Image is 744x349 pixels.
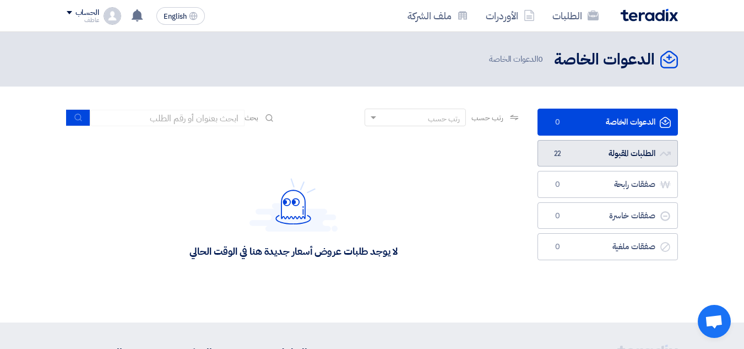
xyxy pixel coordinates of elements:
div: رتب حسب [428,113,460,125]
span: 0 [551,179,564,190]
img: Teradix logo [621,9,678,22]
div: عاطف [67,17,99,23]
span: رتب حسب [471,112,503,124]
span: بحث [245,112,259,124]
div: لا يوجد طلبات عروض أسعار جديدة هنا في الوقت الحالي [189,245,397,257]
a: صفقات ملغية0 [537,233,678,260]
span: 0 [551,211,564,222]
span: 0 [538,53,543,65]
span: English [164,13,187,20]
a: الطلبات المقبولة22 [537,140,678,167]
input: ابحث بعنوان أو رقم الطلب [90,110,245,126]
a: الدعوات الخاصة0 [537,109,678,136]
a: الأوردرات [477,3,544,29]
a: Open chat [698,305,731,338]
span: 22 [551,148,564,159]
a: صفقات رابحة0 [537,171,678,198]
h2: الدعوات الخاصة [554,49,655,71]
span: 0 [551,117,564,128]
a: الطلبات [544,3,607,29]
img: profile_test.png [104,7,121,25]
span: الدعوات الخاصة [489,53,545,66]
a: ملف الشركة [399,3,477,29]
button: English [156,7,205,25]
span: 0 [551,241,564,253]
a: صفقات خاسرة0 [537,202,678,229]
img: Hello [249,178,338,232]
div: الحساب [75,8,99,18]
